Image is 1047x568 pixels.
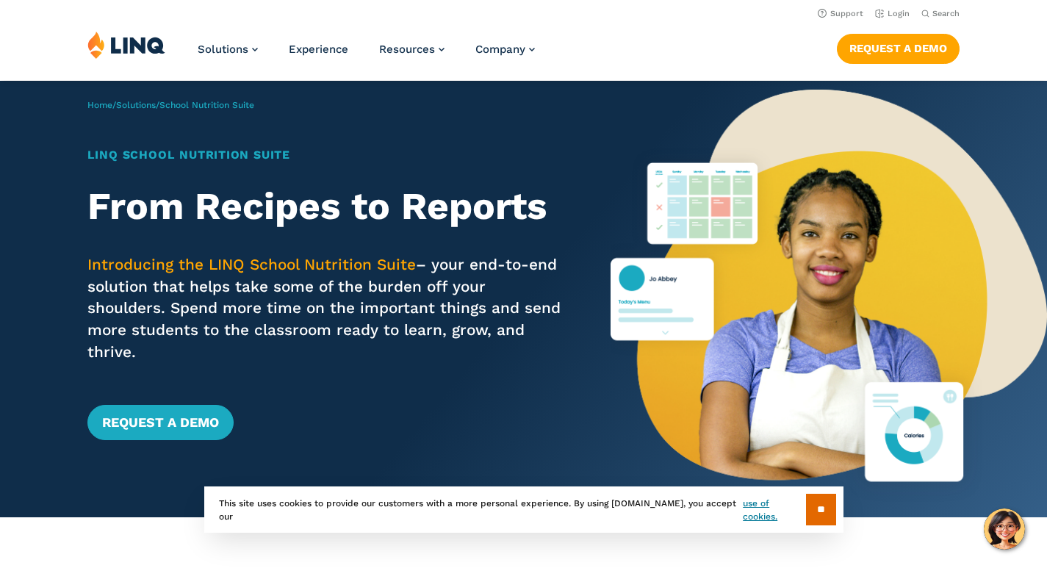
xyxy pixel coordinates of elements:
span: School Nutrition Suite [159,100,254,110]
span: Solutions [198,43,248,56]
div: This site uses cookies to provide our customers with a more personal experience. By using [DOMAIN... [204,486,843,533]
p: – your end-to-end solution that helps take some of the burden off your shoulders. Spend more time... [87,254,568,364]
nav: Button Navigation [837,31,960,63]
a: Home [87,100,112,110]
a: Login [875,9,910,18]
a: Experience [289,43,348,56]
img: Nutrition Suite Launch [611,81,1047,517]
a: Resources [379,43,445,56]
button: Hello, have a question? Let’s chat. [984,508,1025,550]
img: LINQ | K‑12 Software [87,31,165,59]
a: Solutions [116,100,156,110]
a: Solutions [198,43,258,56]
nav: Primary Navigation [198,31,535,79]
span: / / [87,100,254,110]
a: Request a Demo [87,405,234,440]
span: Introducing the LINQ School Nutrition Suite [87,256,416,273]
span: Search [932,9,960,18]
a: use of cookies. [743,497,805,523]
a: Request a Demo [837,34,960,63]
a: Company [475,43,535,56]
a: Support [818,9,863,18]
span: Company [475,43,525,56]
h2: From Recipes to Reports [87,184,568,228]
h1: LINQ School Nutrition Suite [87,146,568,164]
span: Resources [379,43,435,56]
button: Open Search Bar [921,8,960,19]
